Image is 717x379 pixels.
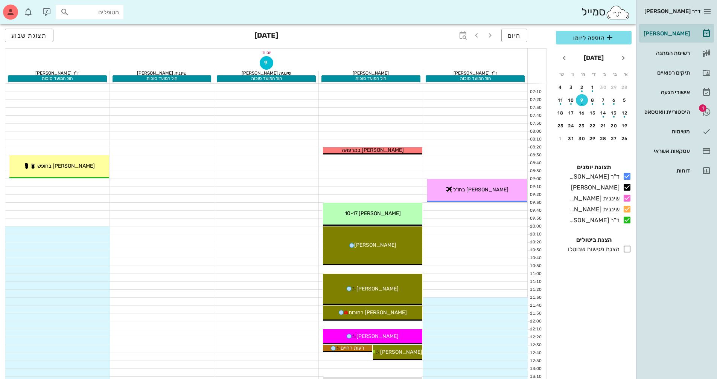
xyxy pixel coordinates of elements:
button: 23 [576,120,588,132]
div: 10:40 [528,255,543,261]
span: חול המועד סוכות [251,76,282,81]
th: ד׳ [589,68,598,81]
img: SmileCloud logo [606,5,630,20]
div: 23 [576,123,588,128]
button: היום [501,29,527,42]
div: 10:10 [528,231,543,238]
div: 8 [587,98,599,103]
span: חול המועד סוכות [42,76,73,81]
div: 1 [554,136,566,141]
th: ו׳ [567,68,577,81]
th: ש׳ [557,68,566,81]
div: תיקים רפואיים [642,70,690,76]
button: 12 [619,107,631,119]
div: היסטוריית וואטסאפ [642,109,690,115]
span: חול המועד סוכות [460,76,491,81]
div: 09:40 [528,208,543,214]
div: 10 [565,98,577,103]
span: [PERSON_NAME] במרפאה [342,147,404,153]
div: 5 [619,98,631,103]
div: 12:40 [528,350,543,356]
button: 4 [554,81,566,93]
div: 3 [565,85,577,90]
div: [PERSON_NAME] [568,183,620,192]
h4: הצגת ביטולים [556,235,632,245]
div: 28 [597,136,609,141]
button: 18 [554,107,566,119]
button: 2 [576,81,588,93]
div: סמייל [582,4,630,20]
div: 24 [565,123,577,128]
div: 29 [608,85,620,90]
span: תג [22,6,27,11]
button: 10 [565,94,577,106]
div: שיננית [PERSON_NAME] [214,71,318,75]
span: 9 [260,60,273,66]
div: ד"ר [PERSON_NAME] [5,71,110,75]
span: [PERSON_NAME] [380,349,422,355]
span: חול המועד סוכות [355,76,386,81]
div: 09:20 [528,192,543,198]
div: 07:40 [528,113,543,119]
div: 12:20 [528,334,543,341]
div: 12:00 [528,318,543,325]
button: [DATE] [581,50,607,66]
div: 10:30 [528,247,543,254]
button: 6 [608,94,620,106]
div: 19 [619,123,631,128]
div: שיננית [PERSON_NAME] [566,205,620,214]
div: 13 [608,110,620,116]
button: 16 [576,107,588,119]
span: תצוגת שבוע [11,32,47,39]
div: 6 [608,98,620,103]
span: [PERSON_NAME] בחופש 🩱🩴 [23,163,95,169]
button: 26 [619,133,631,145]
div: 11:40 [528,303,543,309]
div: 30 [597,85,609,90]
div: 31 [565,136,577,141]
div: דוחות [642,168,690,174]
th: ב׳ [610,68,620,81]
button: 17 [565,107,577,119]
span: [PERSON_NAME] 10-17 [345,210,401,217]
a: עסקאות אשראי [639,142,714,160]
span: היום [508,32,521,39]
button: 31 [565,133,577,145]
button: 29 [587,133,599,145]
button: 27 [608,133,620,145]
button: 15 [587,107,599,119]
button: 3 [565,81,577,93]
div: 25 [554,123,566,128]
span: ד״ר [PERSON_NAME] [644,8,700,15]
div: 10:00 [528,223,543,230]
span: [PERSON_NAME] [354,242,396,248]
div: 11:10 [528,279,543,285]
div: 11 [554,98,566,103]
div: 27 [608,136,620,141]
button: 28 [619,81,631,93]
div: שיננית [PERSON_NAME] [566,194,620,203]
div: ד"ר [PERSON_NAME] [423,71,527,75]
span: [PERSON_NAME] [356,333,399,339]
h3: [DATE] [254,29,278,44]
div: רשימת המתנה [642,50,690,56]
div: 10:50 [528,263,543,269]
div: 08:00 [528,128,543,135]
div: עסקאות אשראי [642,148,690,154]
button: 22 [587,120,599,132]
div: 07:50 [528,121,543,127]
th: ה׳ [578,68,588,81]
div: 08:40 [528,160,543,167]
div: 22 [587,123,599,128]
a: [PERSON_NAME] [639,24,714,43]
div: 12:30 [528,342,543,348]
button: 30 [576,133,588,145]
div: 30 [576,136,588,141]
span: חול המועד סוכות [146,76,177,81]
span: [PERSON_NAME] [356,286,399,292]
h4: תצוגת יומנים [556,163,632,172]
div: ד"ר [PERSON_NAME] [566,216,620,225]
div: 12 [619,110,631,116]
button: 19 [619,120,631,132]
a: משימות [639,122,714,141]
